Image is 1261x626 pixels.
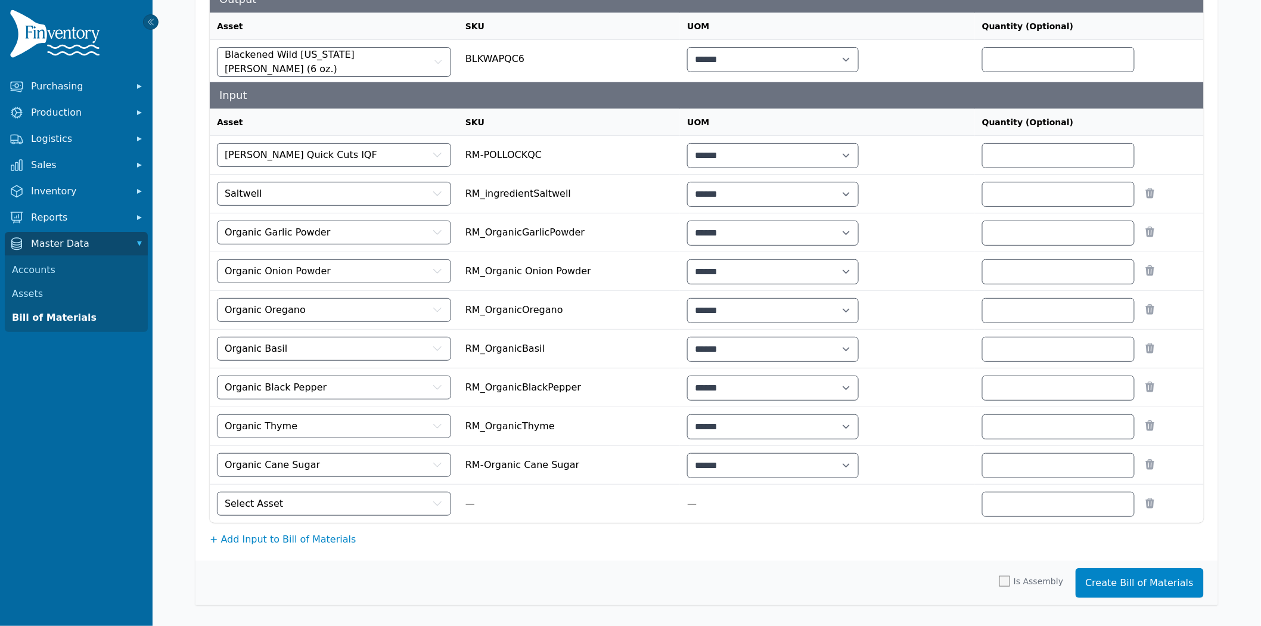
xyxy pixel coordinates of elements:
[5,75,148,98] button: Purchasing
[217,182,451,206] button: Saltwell
[1144,257,1156,284] button: Remove
[458,213,680,252] td: RM_OrganicGarlicPowder
[217,492,451,516] button: Select Asset
[225,342,287,356] span: Organic Basil
[31,210,126,225] span: Reports
[31,106,126,120] span: Production
[1144,489,1156,517] button: Remove
[7,282,145,306] a: Assets
[217,298,451,322] button: Organic Oregano
[5,179,148,203] button: Inventory
[225,48,431,76] span: Blackened Wild [US_STATE] [PERSON_NAME] (6 oz.)
[31,79,126,94] span: Purchasing
[217,337,451,361] button: Organic Basil
[458,291,680,330] td: RM_OrganicOregano
[225,419,297,433] span: Organic Thyme
[210,109,458,136] th: Asset
[1076,568,1204,598] button: Create Bill of Materials
[680,485,975,523] td: —
[225,264,331,278] span: Organic Onion Powder
[5,127,148,151] button: Logistics
[225,380,327,395] span: Organic Black Pepper
[5,206,148,230] button: Reports
[458,13,680,40] th: SKU
[1014,575,1063,587] span: Is Assembly
[225,497,283,511] span: Select Asset
[458,252,680,291] td: RM_Organic Onion Powder
[225,458,320,472] span: Organic Cane Sugar
[7,258,145,282] a: Accounts
[225,187,262,201] span: Saltwell
[225,148,377,162] span: [PERSON_NAME] Quick Cuts IQF
[1144,451,1156,478] button: Remove
[217,47,451,77] button: Blackened Wild [US_STATE] [PERSON_NAME] (6 oz.)
[217,143,451,167] button: [PERSON_NAME] Quick Cuts IQF
[458,109,680,136] th: SKU
[1144,218,1156,246] button: Remove
[680,109,975,136] th: UOM
[5,101,148,125] button: Production
[1144,412,1156,439] button: Remove
[975,13,1204,40] th: Quantity (Optional)
[31,237,126,251] span: Master Data
[1144,296,1156,323] button: Remove
[5,153,148,177] button: Sales
[31,132,126,146] span: Logistics
[210,82,1204,109] td: Input
[217,376,451,399] button: Organic Black Pepper
[1144,373,1156,401] button: Remove
[10,10,105,63] img: Finventory
[217,221,451,244] button: Organic Garlic Powder
[458,136,680,175] td: RM-POLLOCKQC
[225,225,330,240] span: Organic Garlic Powder
[458,175,680,213] td: RM_ingredientSaltwell
[1144,179,1156,207] button: Remove
[217,414,451,438] button: Organic Thyme
[217,259,451,283] button: Organic Onion Powder
[217,453,451,477] button: Organic Cane Sugar
[225,303,306,317] span: Organic Oregano
[31,158,126,172] span: Sales
[458,368,680,407] td: RM_OrganicBlackPepper
[31,184,126,199] span: Inventory
[7,306,145,330] a: Bill of Materials
[458,446,680,485] td: RM-Organic Cane Sugar
[458,485,680,523] td: —
[458,40,680,82] td: BLKWAPQC6
[210,13,458,40] th: Asset
[458,407,680,446] td: RM_OrganicThyme
[5,232,148,256] button: Master Data
[680,13,975,40] th: UOM
[1144,334,1156,362] button: Remove
[210,532,356,547] button: + Add Input to Bill of Materials
[458,330,680,368] td: RM_OrganicBasil
[975,109,1204,136] th: Quantity (Optional)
